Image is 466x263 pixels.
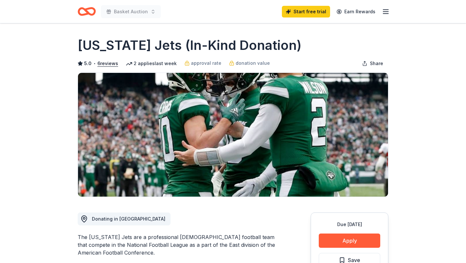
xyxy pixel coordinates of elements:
[78,73,388,197] img: Image for New York Jets (In-Kind Donation)
[114,8,148,16] span: Basket Auction
[84,60,92,67] span: 5.0
[191,59,221,67] span: approval rate
[357,57,388,70] button: Share
[184,59,221,67] a: approval rate
[370,60,383,67] span: Share
[78,36,302,54] h1: [US_STATE] Jets (In-Kind Donation)
[78,233,280,257] div: The [US_STATE] Jets are a professional [DEMOGRAPHIC_DATA] football team that compete in the Natio...
[333,6,379,17] a: Earn Rewards
[78,4,96,19] a: Home
[319,221,380,228] div: Due [DATE]
[126,60,177,67] div: 2 applies last week
[319,234,380,248] button: Apply
[229,59,270,67] a: donation value
[92,216,165,222] span: Donating in [GEOGRAPHIC_DATA]
[97,60,118,67] button: 6reviews
[282,6,330,17] a: Start free trial
[236,59,270,67] span: donation value
[101,5,161,18] button: Basket Auction
[94,61,96,66] span: •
